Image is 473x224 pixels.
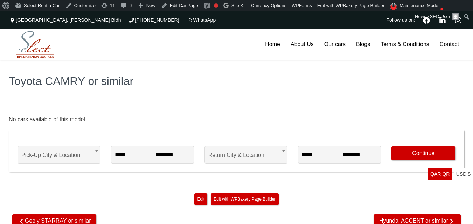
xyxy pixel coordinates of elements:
[412,11,461,22] a: Howdy,
[11,30,60,60] img: Select Rent a Car
[18,146,100,164] span: Pick-Up City & Location:
[298,133,381,146] span: Return Date
[204,133,287,146] span: Return Location
[111,133,194,146] span: Pick-Up Date
[9,116,464,123] div: No cars available of this model.
[211,193,278,205] a: Edit with WPBakery Page Builder
[21,146,97,164] span: Pick-Up City & Location:
[454,168,473,180] a: USD $
[319,29,351,60] a: Our cars
[214,3,218,8] div: Focus keyphrase not set
[420,16,433,24] a: Facebook
[438,2,445,8] i: ●
[9,11,125,29] div: [GEOGRAPHIC_DATA], [PERSON_NAME] Bldh
[452,16,464,24] a: Instagram
[18,133,100,146] span: Pick-up Location
[436,16,448,24] a: Linkedin
[391,146,456,160] button: Continue
[430,14,450,19] span: SEO User
[390,3,398,10] img: Maintenance mode is disabled
[285,29,319,60] a: About Us
[231,3,246,8] span: Site Kit
[194,193,207,205] a: Edit"Toyota CAMRY or similar"
[128,17,179,23] a: [PHONE_NUMBER]
[9,75,464,87] h1: Toyota CAMRY or similar
[351,29,375,60] a: Blogs
[434,29,464,60] a: Contact
[204,146,287,164] span: Return City & Location:
[260,29,285,60] a: Home
[208,146,284,164] span: Return City & Location:
[385,11,417,29] li: Follow us on:
[186,17,216,23] a: WhatsApp
[428,168,452,180] a: QAR QR
[375,29,434,60] a: Terms & Conditions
